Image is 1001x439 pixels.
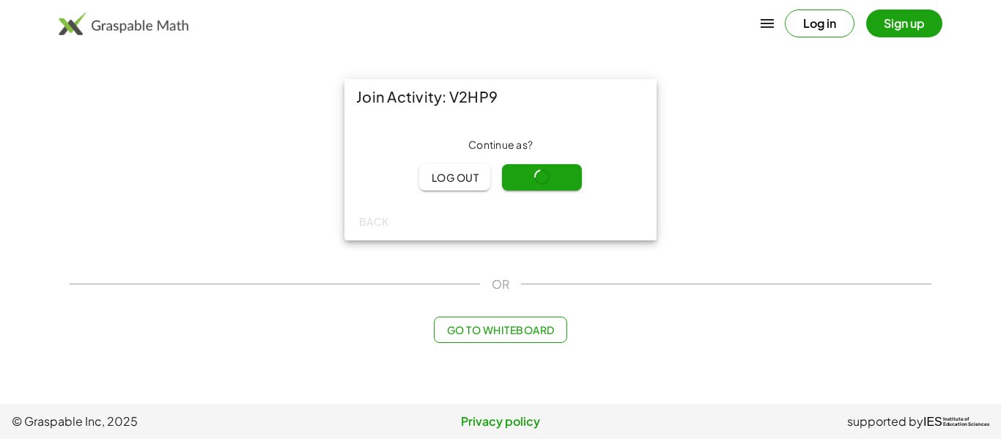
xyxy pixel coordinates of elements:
a: IESInstitute ofEducation Sciences [923,413,989,430]
button: Log in [785,10,854,37]
a: Privacy policy [338,413,664,430]
button: Log out [419,164,490,191]
div: Continue as ? [356,138,645,152]
span: Log out [431,171,479,184]
span: Go to Whiteboard [446,323,554,336]
div: Join Activity: V2HP9 [344,79,657,114]
span: OR [492,276,509,293]
span: © Graspable Inc, 2025 [12,413,338,430]
span: supported by [847,413,923,430]
button: Go to Whiteboard [434,317,566,343]
span: IES [923,415,942,429]
button: Sign up [866,10,942,37]
span: Institute of Education Sciences [943,417,989,427]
